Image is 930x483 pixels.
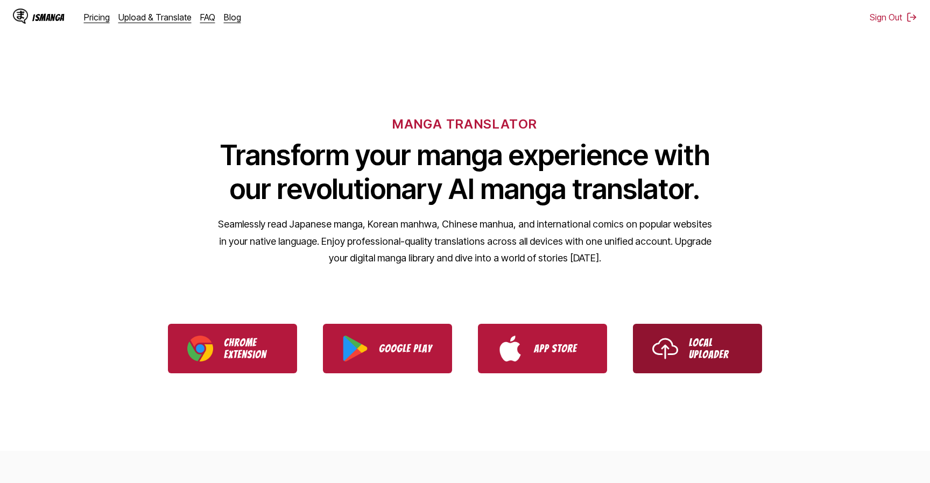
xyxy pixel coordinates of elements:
a: IsManga LogoIsManga [13,9,84,26]
button: Sign Out [870,12,917,23]
a: Blog [224,12,241,23]
div: IsManga [32,12,65,23]
img: Chrome logo [187,336,213,361]
p: Google Play [379,343,433,354]
a: Download IsManga from App Store [478,324,607,373]
img: IsManga Logo [13,9,28,24]
h6: MANGA TRANSLATOR [392,116,537,132]
img: Google Play logo [342,336,368,361]
img: Sign out [906,12,917,23]
p: Local Uploader [689,337,743,360]
a: Use IsManga Local Uploader [633,324,762,373]
img: App Store logo [497,336,523,361]
a: Pricing [84,12,110,23]
p: App Store [534,343,588,354]
p: Chrome Extension [224,337,278,360]
a: Download IsManga from Google Play [323,324,452,373]
p: Seamlessly read Japanese manga, Korean manhwa, Chinese manhua, and international comics on popula... [217,216,713,267]
a: Download IsManga Chrome Extension [168,324,297,373]
a: FAQ [200,12,215,23]
a: Upload & Translate [118,12,192,23]
img: Upload icon [652,336,678,361]
h1: Transform your manga experience with our revolutionary AI manga translator. [217,138,713,206]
